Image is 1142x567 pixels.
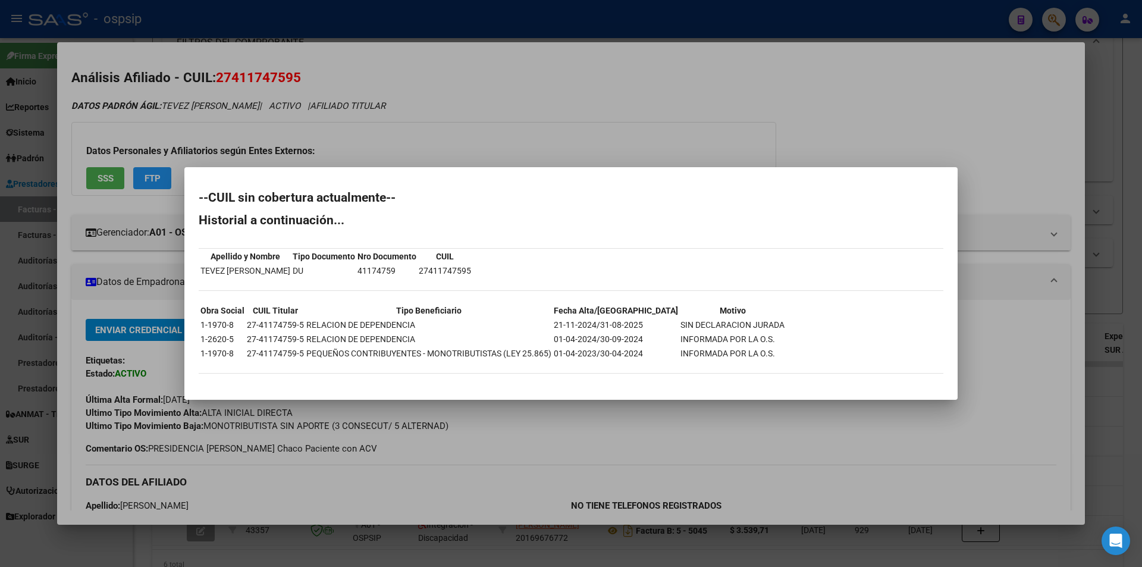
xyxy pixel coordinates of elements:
[246,318,305,331] td: 27-41174759-5
[200,318,245,331] td: 1-1970-8
[292,264,356,277] td: DU
[306,347,552,360] td: PEQUEÑOS CONTRIBUYENTES - MONOTRIBUTISTAS (LEY 25.865)
[199,214,943,226] h2: Historial a continuación...
[357,250,417,263] th: Nro Documento
[200,304,245,317] th: Obra Social
[418,250,472,263] th: CUIL
[418,264,472,277] td: 27411747595
[199,192,943,203] h2: --CUIL sin cobertura actualmente--
[357,264,417,277] td: 41174759
[1102,527,1130,555] div: Open Intercom Messenger
[306,304,552,317] th: Tipo Beneficiario
[200,347,245,360] td: 1-1970-8
[553,304,679,317] th: Fecha Alta/[GEOGRAPHIC_DATA]
[553,318,679,331] td: 21-11-2024/31-08-2025
[200,333,245,346] td: 1-2620-5
[306,333,552,346] td: RELACION DE DEPENDENCIA
[292,250,356,263] th: Tipo Documento
[246,333,305,346] td: 27-41174759-5
[246,304,305,317] th: CUIL Titular
[246,347,305,360] td: 27-41174759-5
[200,250,291,263] th: Apellido y Nombre
[680,318,785,331] td: SIN DECLARACION JURADA
[200,264,291,277] td: TEVEZ [PERSON_NAME]
[680,347,785,360] td: INFORMADA POR LA O.S.
[680,333,785,346] td: INFORMADA POR LA O.S.
[680,304,785,317] th: Motivo
[553,347,679,360] td: 01-04-2023/30-04-2024
[306,318,552,331] td: RELACION DE DEPENDENCIA
[553,333,679,346] td: 01-04-2024/30-09-2024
